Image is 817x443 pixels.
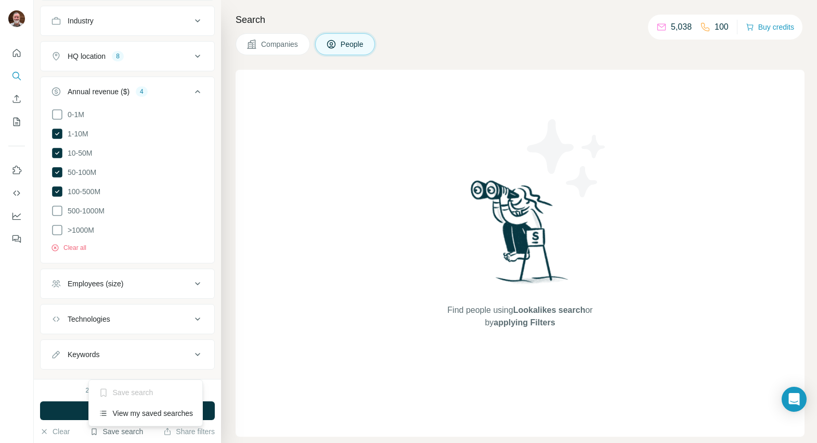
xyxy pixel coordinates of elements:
[68,279,123,289] div: Employees (size)
[8,112,25,131] button: My lists
[782,387,807,412] div: Open Intercom Messenger
[86,386,170,395] div: 2000 search results remaining
[8,90,25,108] button: Enrich CSV
[41,307,214,332] button: Technologies
[63,186,100,197] span: 100-500M
[715,21,729,33] p: 100
[163,426,215,437] button: Share filters
[8,44,25,62] button: Quick start
[68,349,99,360] div: Keywords
[236,12,805,27] h4: Search
[520,111,614,205] img: Surfe Illustration - Stars
[63,109,84,120] span: 0-1M
[68,16,94,26] div: Industry
[671,21,692,33] p: 5,038
[63,148,92,158] span: 10-50M
[63,129,88,139] span: 1-10M
[8,230,25,248] button: Feedback
[112,52,124,61] div: 8
[261,39,299,49] span: Companies
[513,306,586,314] span: Lookalikes search
[63,225,94,235] span: >1000M
[40,401,215,420] button: Run search
[494,318,555,327] span: applying Filters
[63,206,105,216] span: 500-1000M
[68,51,106,61] div: HQ location
[746,20,794,34] button: Buy credits
[8,207,25,225] button: Dashboard
[91,403,201,424] div: View my saved searches
[51,243,86,252] button: Clear all
[466,178,574,294] img: Surfe Illustration - Woman searching with binoculars
[63,167,96,178] span: 50-100M
[8,161,25,180] button: Use Surfe on LinkedIn
[68,86,129,97] div: Annual revenue ($)
[41,44,214,69] button: HQ location8
[437,304,603,329] span: Find people using or by
[40,426,70,437] button: Clear
[91,382,201,403] div: Save search
[41,271,214,296] button: Employees (size)
[90,426,143,437] button: Save search
[341,39,365,49] span: People
[68,314,110,324] div: Technologies
[8,184,25,202] button: Use Surfe API
[8,10,25,27] img: Avatar
[41,342,214,367] button: Keywords
[8,67,25,85] button: Search
[41,8,214,33] button: Industry
[41,79,214,108] button: Annual revenue ($)4
[136,87,148,96] div: 4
